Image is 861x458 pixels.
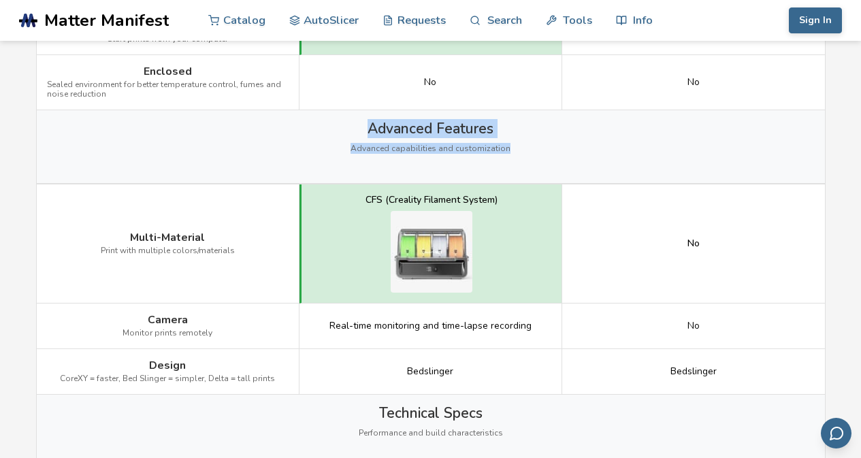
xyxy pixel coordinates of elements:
[670,366,717,377] span: Bedslinger
[687,321,700,331] span: No
[144,65,192,78] span: Enclosed
[407,366,453,377] span: Bedslinger
[365,195,498,206] div: CFS (Creality Filament System)
[368,120,493,137] span: Advanced Features
[359,429,503,438] span: Performance and build characteristics
[391,211,472,293] img: Creality Hi multi-material system
[130,231,205,244] span: Multi-Material
[379,405,483,421] span: Technical Specs
[424,77,436,88] span: No
[60,374,275,384] span: CoreXY = faster, Bed Slinger = simpler, Delta = tall prints
[108,35,228,44] span: Start prints from your computer
[47,80,289,99] span: Sealed environment for better temperature control, fumes and noise reduction
[123,329,212,338] span: Monitor prints remotely
[44,11,169,30] span: Matter Manifest
[148,314,188,326] span: Camera
[687,77,700,88] span: No
[351,144,510,154] span: Advanced capabilities and customization
[149,359,186,372] span: Design
[821,418,851,448] button: Send feedback via email
[101,246,235,256] span: Print with multiple colors/materials
[789,7,842,33] button: Sign In
[687,238,700,249] div: No
[329,321,532,331] span: Real-time monitoring and time-lapse recording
